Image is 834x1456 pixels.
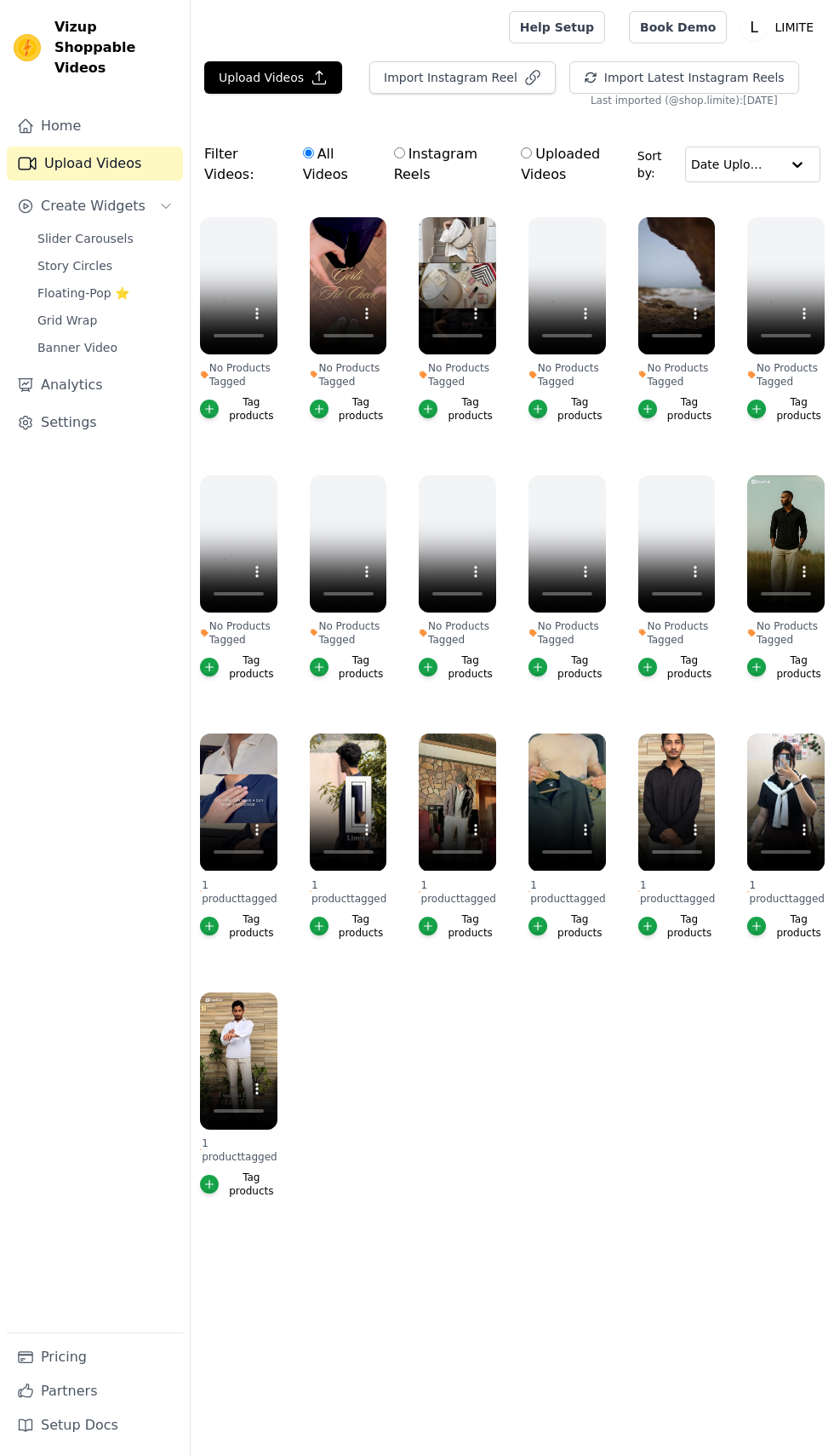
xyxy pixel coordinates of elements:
button: Tag products [419,912,496,940]
div: Tag products [664,912,716,940]
button: Tag products [528,395,606,423]
div: No Products Tagged [638,361,716,388]
div: No Products Tagged [747,619,825,647]
a: Setup Docs [7,1408,183,1442]
div: Tag products [554,653,606,681]
a: Help Setup [509,11,605,43]
input: All Videos [303,147,314,158]
button: Tag products [419,653,496,681]
div: Tag products [444,912,496,940]
button: Import Instagram Reel [369,61,556,94]
div: No Products Tagged [200,619,277,647]
a: Analytics [7,368,183,402]
label: Instagram Reels [393,143,499,186]
button: Tag products [310,912,387,940]
button: Tag products [638,653,716,681]
span: Grid Wrap [37,312,97,329]
div: 1 product tagged [419,878,496,906]
div: Tag products [226,1171,277,1198]
input: Uploaded Videos [521,147,532,158]
span: Create Widgets [41,196,146,216]
div: Tag products [444,653,496,681]
span: Last imported (@ shop.limite ): [DATE] [591,94,778,107]
button: Create Widgets [7,189,183,223]
button: Tag products [638,912,716,940]
div: Tag products [664,653,716,681]
a: Partners [7,1374,183,1408]
div: Tag products [664,395,716,423]
div: Tag products [554,395,606,423]
a: Book Demo [629,11,727,43]
button: Tag products [528,653,606,681]
div: Tag products [444,395,496,423]
button: L LIMITE [740,12,820,43]
button: Tag products [200,395,277,423]
div: Sort by: [637,147,820,182]
a: Settings [7,406,183,440]
div: Tag products [773,653,825,681]
div: 1 product tagged [638,878,716,906]
button: Tag products [200,653,277,681]
div: Tag products [335,653,387,681]
span: Floating-Pop ⭐ [37,285,129,302]
div: 1 product tagged [200,1137,277,1164]
button: Import Latest Instagram Reels [569,61,799,94]
a: Floating-Pop ⭐ [27,281,183,305]
div: Tag products [226,395,277,423]
div: No Products Tagged [310,619,387,647]
button: Tag products [310,653,387,681]
a: Story Circles [27,254,183,278]
div: 1 product tagged [747,878,825,906]
div: No Products Tagged [747,361,825,388]
div: 1 product tagged [528,878,606,906]
a: Slider Carousels [27,227,183,250]
label: Uploaded Videos [520,143,629,186]
span: Slider Carousels [37,230,134,247]
button: Tag products [200,912,277,940]
button: Upload Videos [204,61,342,94]
button: Tag products [528,912,606,940]
p: LIMITE [768,12,820,43]
span: Story Circles [37,257,112,274]
a: Grid Wrap [27,308,183,332]
button: Tag products [747,912,825,940]
a: Upload Videos [7,147,183,181]
div: Tag products [226,653,277,681]
div: Tag products [226,912,277,940]
span: Banner Video [37,339,117,356]
button: Tag products [419,395,496,423]
div: No Products Tagged [419,361,496,388]
button: Tag products [638,395,716,423]
button: Tag products [747,395,825,423]
div: No Products Tagged [528,619,606,647]
div: 1 product tagged [200,878,277,906]
button: Tag products [747,653,825,681]
input: Instagram Reels [394,147,405,158]
div: Tag products [554,912,606,940]
div: No Products Tagged [310,361,387,388]
text: L [751,19,759,36]
a: Banner Video [27,336,183,360]
div: Tag products [335,912,387,940]
div: Tag products [773,912,825,940]
img: Vizup [14,34,41,61]
div: 1 product tagged [310,878,387,906]
div: Filter Videos: [204,135,637,194]
div: No Products Tagged [200,361,277,388]
span: Vizup Shoppable Videos [54,17,176,78]
button: Tag products [200,1171,277,1198]
label: All Videos [302,143,371,186]
a: Home [7,109,183,143]
div: Tag products [773,395,825,423]
div: No Products Tagged [419,619,496,647]
button: Tag products [310,395,387,423]
div: No Products Tagged [528,361,606,388]
a: Pricing [7,1340,183,1374]
div: No Products Tagged [638,619,716,647]
div: Tag products [335,395,387,423]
